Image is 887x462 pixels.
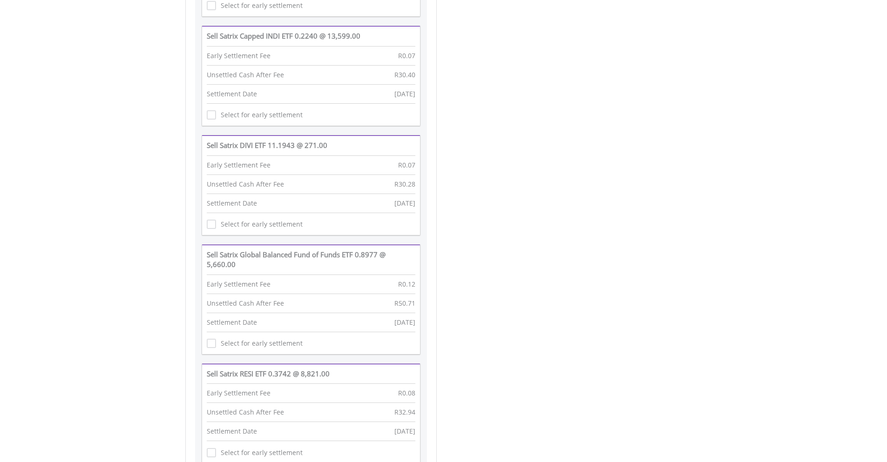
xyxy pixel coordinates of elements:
label: Select for early settlement [216,448,303,457]
span: R0.07 [398,51,415,60]
td: Sell Satrix RESI ETF 0.3742 @ 8,821.00 [207,369,415,384]
span: R50.71 [394,299,415,308]
span: R0.12 [398,280,415,288]
label: Select for early settlement [216,339,303,348]
div: [DATE] [394,199,415,208]
div: Early Settlement Fee [207,51,271,60]
div: Settlement Date [207,89,257,99]
div: [DATE] [394,89,415,99]
div: Settlement Date [207,318,257,327]
span: R30.40 [394,70,415,79]
span: R0.07 [398,161,415,169]
span: R32.94 [394,408,415,416]
div: Unsettled Cash After Fee [207,299,284,308]
span: R30.28 [394,180,415,188]
div: Unsettled Cash After Fee [207,70,284,80]
label: Select for early settlement [216,220,303,229]
td: Sell Satrix Global Balanced Fund of Funds ETF 0.8977 @ 5,660.00 [207,250,415,275]
div: Early Settlement Fee [207,280,271,289]
label: Select for early settlement [216,110,303,120]
div: [DATE] [394,318,415,327]
div: Unsettled Cash After Fee [207,180,284,189]
div: Early Settlement Fee [207,388,271,398]
div: Settlement Date [207,427,257,436]
td: Sell Satrix Capped INDI ETF 0.2240 @ 13,599.00 [207,31,415,46]
div: Unsettled Cash After Fee [207,408,284,417]
td: Sell Satrix DIVI ETF 11.1943 @ 271.00 [207,141,415,155]
div: [DATE] [394,427,415,436]
label: Select for early settlement [216,1,303,10]
div: Settlement Date [207,199,257,208]
div: Early Settlement Fee [207,161,271,170]
span: R0.08 [398,388,415,397]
